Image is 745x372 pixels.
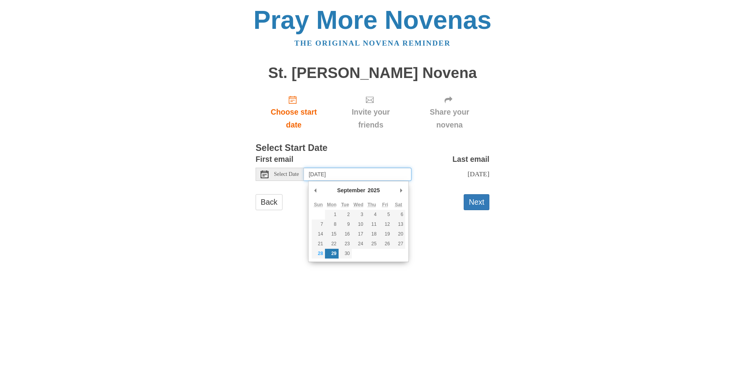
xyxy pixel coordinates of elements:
[312,220,325,229] button: 7
[341,202,349,207] abbr: Tuesday
[367,202,376,207] abbr: Thursday
[263,106,324,131] span: Choose start date
[325,210,338,220] button: 1
[397,184,405,196] button: Next Month
[304,168,411,181] input: Use the arrow keys to pick a date
[256,153,293,166] label: First email
[392,220,405,229] button: 13
[352,220,365,229] button: 10
[339,239,352,249] button: 23
[256,89,332,135] a: Choose start date
[312,249,325,259] button: 28
[378,229,392,239] button: 19
[274,172,299,177] span: Select Date
[256,194,282,210] a: Back
[378,239,392,249] button: 26
[464,194,489,210] button: Next
[365,220,378,229] button: 11
[312,239,325,249] button: 21
[325,249,338,259] button: 29
[312,229,325,239] button: 14
[365,229,378,239] button: 18
[314,202,323,207] abbr: Sunday
[256,65,489,81] h1: St. [PERSON_NAME] Novena
[392,229,405,239] button: 20
[352,229,365,239] button: 17
[417,106,482,131] span: Share your novena
[378,220,392,229] button: 12
[340,106,402,131] span: Invite your friends
[395,202,402,207] abbr: Saturday
[339,229,352,239] button: 16
[392,239,405,249] button: 27
[382,202,388,207] abbr: Friday
[339,249,352,259] button: 30
[410,89,489,135] div: Click "Next" to confirm your start date first.
[365,210,378,220] button: 4
[295,39,451,47] a: The original novena reminder
[352,239,365,249] button: 24
[339,210,352,220] button: 2
[312,184,320,196] button: Previous Month
[327,202,337,207] abbr: Monday
[339,220,352,229] button: 9
[365,239,378,249] button: 25
[336,184,366,196] div: September
[378,210,392,220] button: 5
[325,229,338,239] button: 15
[254,5,492,34] a: Pray More Novenas
[367,184,381,196] div: 2025
[332,89,410,135] div: Click "Next" to confirm your start date first.
[452,153,489,166] label: Last email
[352,210,365,220] button: 3
[468,170,489,178] span: [DATE]
[325,220,338,229] button: 8
[256,143,489,153] h3: Select Start Date
[353,202,363,207] abbr: Wednesday
[325,239,338,249] button: 22
[392,210,405,220] button: 6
